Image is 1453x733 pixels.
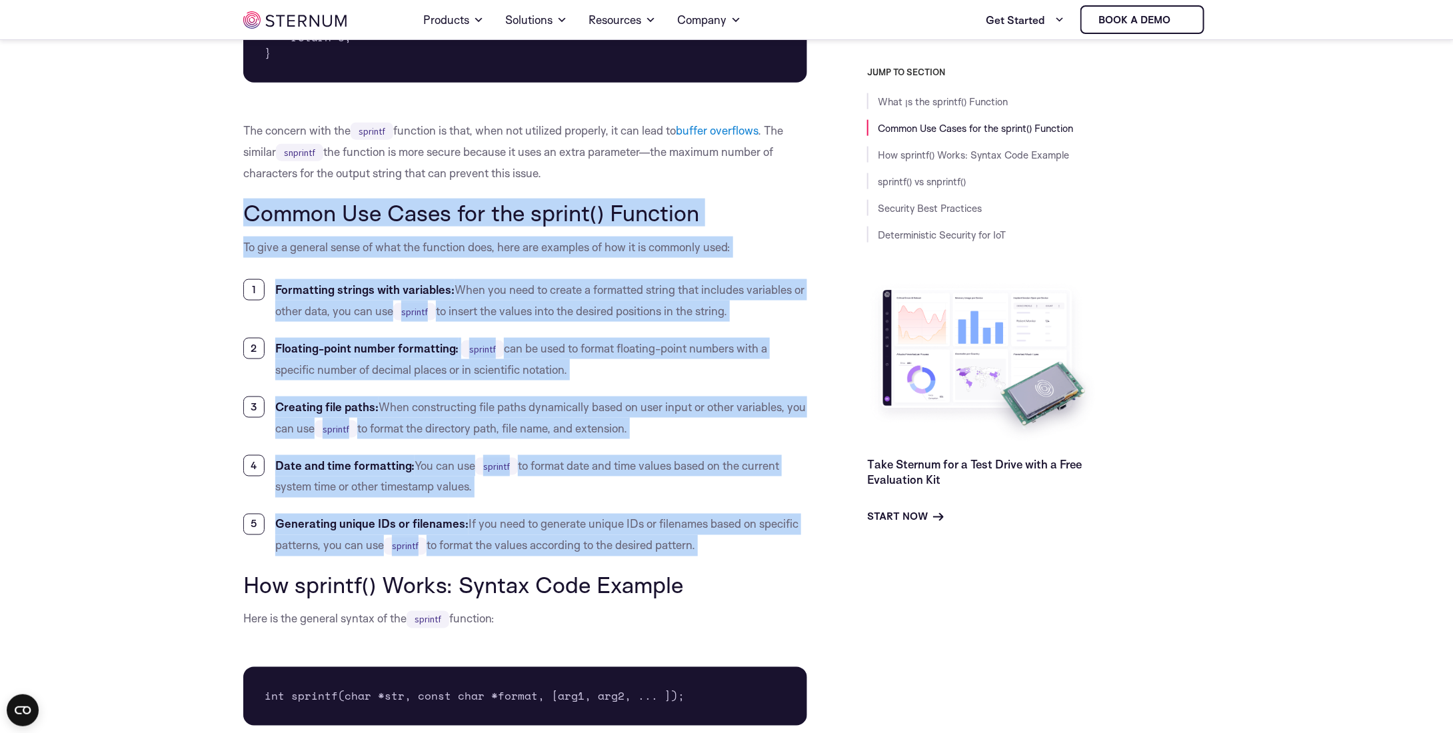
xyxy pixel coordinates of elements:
[505,1,567,39] a: Solutions
[384,538,427,555] code: sprintf
[243,514,807,556] li: If you need to generate unique IDs or filenames based on specific patterns, you can use to format...
[867,457,1082,487] a: Take Sternum for a Test Drive with a Free Evaluation Kit
[461,341,504,358] code: sprintf
[275,400,379,414] strong: Creating file paths:
[878,202,982,215] a: Security Best Practices
[676,123,758,137] a: buffer overflows
[867,67,1210,77] h3: JUMP TO SECTION
[867,509,944,525] a: Start Now
[677,1,741,39] a: Company
[867,280,1100,446] img: Take Sternum for a Test Drive with a Free Evaluation Kit
[878,122,1073,135] a: Common Use Cases for the sprint() Function
[243,396,807,439] li: When constructing file paths dynamically based on user input or other variables, you can use to f...
[243,237,807,258] p: To give a general sense of what the function does, here are examples of how it is commonly used:
[1176,15,1186,25] img: sternum iot
[878,175,966,188] a: sprintf() vs snprintf()
[276,144,323,161] code: snprintf
[878,95,1008,108] a: What ןs the sprintf() Function
[275,341,459,355] strong: Floating-point number formatting:
[275,458,415,472] strong: Date and time formatting:
[243,11,347,29] img: sternum iot
[393,303,436,321] code: sprintf
[243,455,807,498] li: You can use to format date and time values based on the current system time or other timestamp va...
[1080,5,1204,34] a: Book a demo
[351,123,393,140] code: sprintf
[475,458,518,475] code: sprintf
[407,611,449,628] code: sprintf
[878,229,1006,241] a: Deterministic Security for IoT
[243,120,807,184] p: The concern with the function is that, when not utilized properly, it can lead to . The similar t...
[243,572,807,598] h2: How sprintf() Works: Syntax Code Example
[243,279,807,322] li: When you need to create a formatted string that includes variables or other data, you can use to ...
[7,694,39,726] button: Open CMP widget
[243,608,807,630] p: Here is the general syntax of the function:
[275,517,469,531] strong: Generating unique IDs or filenames:
[878,149,1069,161] a: How sprintf() Works: Syntax Code Example
[986,7,1064,33] a: Get Started
[589,1,656,39] a: Resources
[423,1,484,39] a: Products
[243,338,807,380] li: can be used to format floating-point numbers with a specific number of decimal places or in scien...
[275,283,455,297] strong: Formatting strings with variables:
[243,200,807,225] h2: Common Use Cases for the sprint() Function
[315,420,357,438] code: sprintf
